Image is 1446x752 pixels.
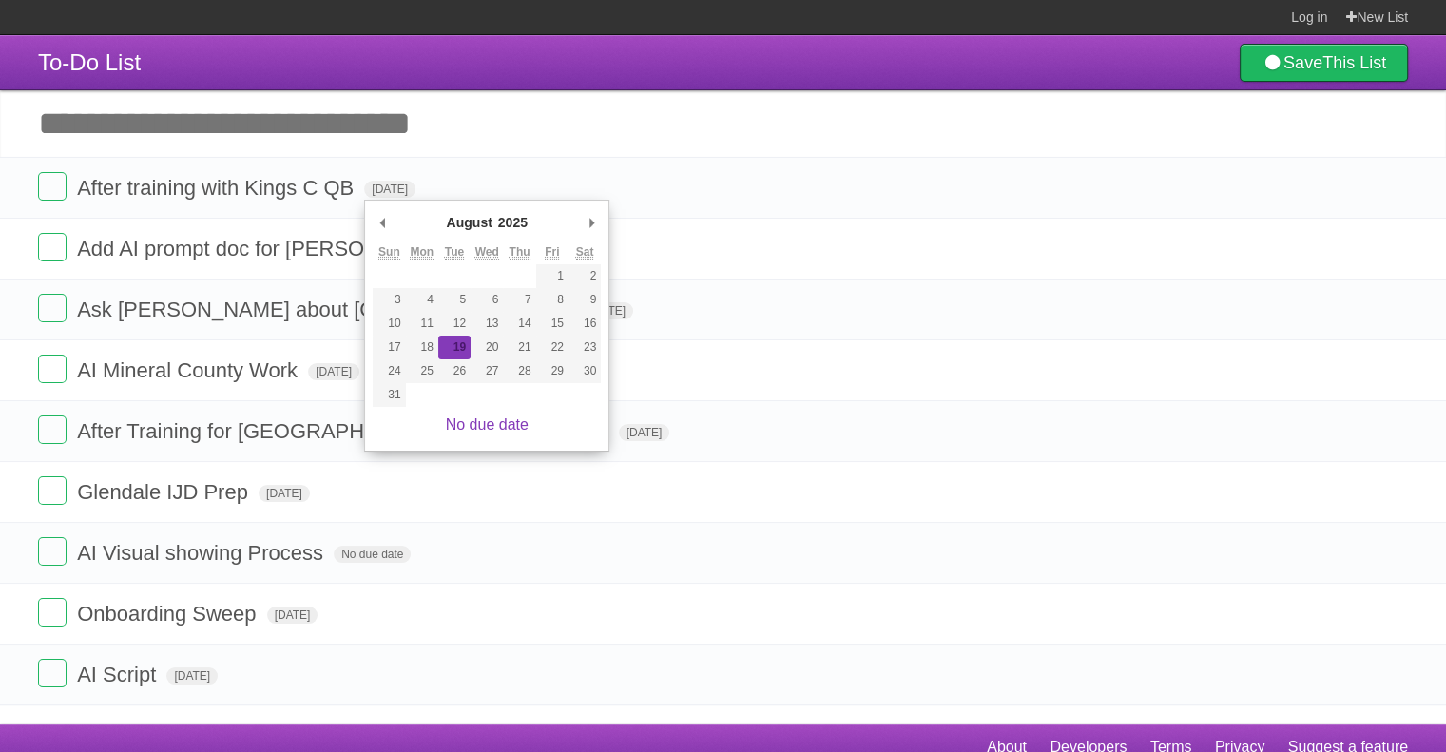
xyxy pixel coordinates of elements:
button: 18 [406,336,438,359]
button: Next Month [582,208,601,237]
button: 24 [373,359,405,383]
button: 9 [569,288,601,312]
button: 5 [438,288,471,312]
span: [DATE] [619,424,670,441]
span: No due date [334,546,411,563]
button: 1 [536,264,569,288]
button: 20 [471,336,503,359]
abbr: Sunday [378,245,400,260]
span: Glendale IJD Prep [77,480,253,504]
button: Previous Month [373,208,392,237]
button: 29 [536,359,569,383]
b: This List [1322,53,1386,72]
button: 17 [373,336,405,359]
span: AI Visual showing Process [77,541,328,565]
button: 3 [373,288,405,312]
button: 21 [503,336,535,359]
span: [DATE] [308,363,359,380]
abbr: Tuesday [445,245,464,260]
abbr: Thursday [510,245,530,260]
label: Done [38,476,67,505]
button: 8 [536,288,569,312]
a: SaveThis List [1240,44,1408,82]
button: 10 [373,312,405,336]
button: 31 [373,383,405,407]
button: 26 [438,359,471,383]
label: Done [38,659,67,687]
abbr: Saturday [576,245,594,260]
abbr: Monday [410,245,434,260]
label: Done [38,294,67,322]
a: No due date [446,416,529,433]
button: 28 [503,359,535,383]
button: 4 [406,288,438,312]
button: 25 [406,359,438,383]
label: Done [38,415,67,444]
span: [DATE] [259,485,310,502]
span: To-Do List [38,49,141,75]
button: 11 [406,312,438,336]
span: AI Mineral County Work [77,358,302,382]
button: 2 [569,264,601,288]
button: 12 [438,312,471,336]
button: 14 [503,312,535,336]
button: 16 [569,312,601,336]
abbr: Friday [545,245,559,260]
div: August [444,208,495,237]
button: 22 [536,336,569,359]
button: 19 [438,336,471,359]
label: Done [38,598,67,627]
button: 7 [503,288,535,312]
span: After training with Kings C QB [77,176,358,200]
button: 27 [471,359,503,383]
span: [DATE] [364,181,415,198]
span: Onboarding Sweep [77,602,260,626]
button: 15 [536,312,569,336]
span: Add AI prompt doc for [PERSON_NAME] [77,237,462,260]
div: 2025 [495,208,530,237]
button: 13 [471,312,503,336]
label: Done [38,233,67,261]
button: 23 [569,336,601,359]
button: 30 [569,359,601,383]
span: AI Script [77,663,161,686]
label: Done [38,172,67,201]
span: [DATE] [166,667,218,685]
label: Done [38,355,67,383]
label: Done [38,537,67,566]
button: 6 [471,288,503,312]
span: Ask [PERSON_NAME] about [GEOGRAPHIC_DATA] [77,298,576,321]
abbr: Wednesday [475,245,499,260]
span: After Training for [GEOGRAPHIC_DATA][US_STATE] QB [77,419,612,443]
span: [DATE] [267,607,318,624]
